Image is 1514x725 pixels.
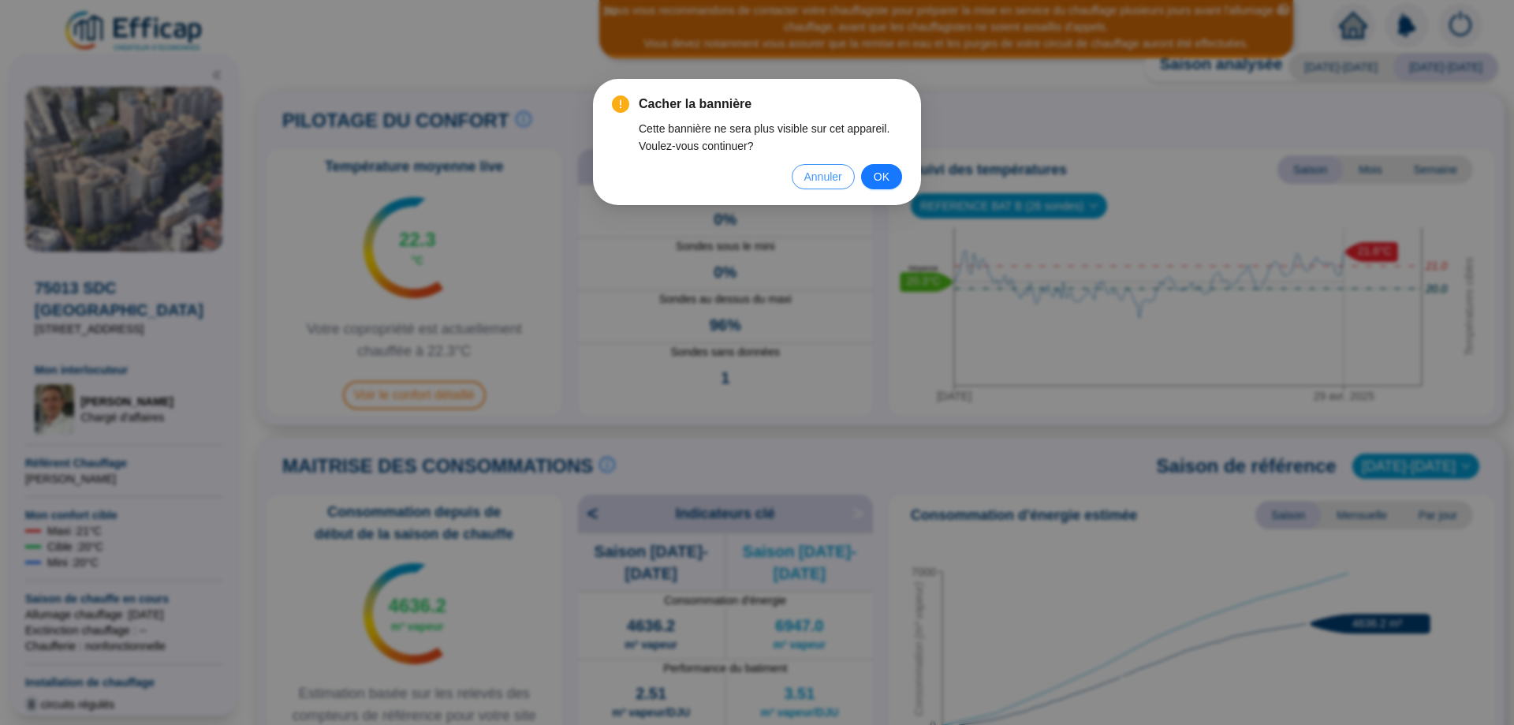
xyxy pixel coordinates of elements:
span: exclamation-circle [612,95,629,113]
span: OK [874,168,889,185]
div: Cette bannière ne sera plus visible sur cet appareil. Voulez-vous continuer? [639,120,902,155]
button: OK [861,164,902,189]
span: Annuler [804,168,842,185]
span: Cacher la bannière [639,95,902,114]
button: Annuler [792,164,855,189]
